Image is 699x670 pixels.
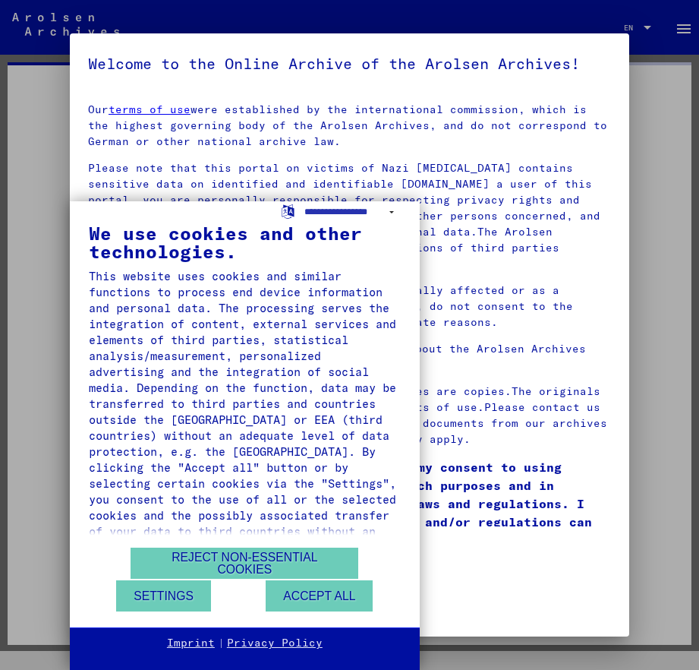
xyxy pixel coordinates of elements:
[116,580,211,612] button: Settings
[131,548,358,579] button: Reject non-essential cookies
[89,224,401,261] div: We use cookies and other technologies.
[227,636,323,651] a: Privacy Policy
[266,580,373,612] button: Accept all
[89,268,401,555] div: This website uses cookies and similar functions to process end device information and personal da...
[167,636,215,651] a: Imprint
